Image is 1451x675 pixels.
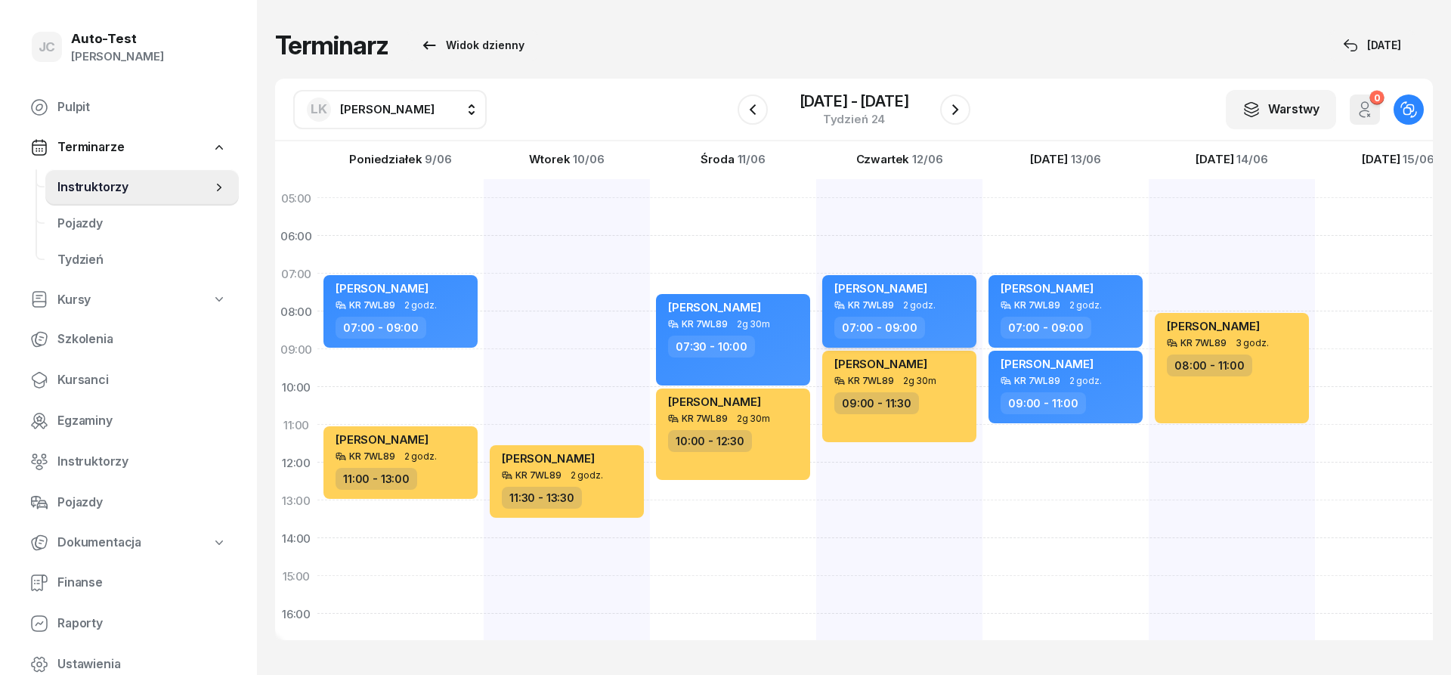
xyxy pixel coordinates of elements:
div: 10:00 - 12:30 [668,430,752,452]
div: KR 7WL89 [515,470,562,480]
span: 2 godz. [404,300,437,311]
div: 08:00 [275,293,317,330]
span: [PERSON_NAME] [336,281,428,296]
span: LK [311,103,327,116]
span: [PERSON_NAME] [1167,319,1260,333]
div: 15:00 [275,557,317,595]
span: 2g 30m [903,376,936,386]
a: Raporty [18,605,239,642]
div: KR 7WL89 [848,376,894,385]
span: Finanse [57,573,227,593]
a: Pojazdy [45,206,239,242]
span: 15/06 [1403,153,1434,165]
span: 12/06 [912,153,942,165]
div: 07:00 - 09:00 [1001,317,1091,339]
span: 2 godz. [903,300,936,311]
div: KR 7WL89 [682,319,728,329]
a: Tydzień [45,242,239,278]
span: Pojazdy [57,214,227,234]
div: [DATE] [DATE] [800,94,909,109]
a: Terminarze [18,130,239,165]
span: Instruktorzy [57,452,227,472]
div: KR 7WL89 [1180,338,1227,348]
span: Instruktorzy [57,178,212,197]
div: 16:00 [275,595,317,633]
div: 11:00 - 13:00 [336,468,417,490]
span: 2 godz. [571,470,603,481]
span: [PERSON_NAME] [340,102,435,116]
span: Pojazdy [57,493,227,512]
div: 05:00 [275,179,317,217]
div: 08:00 - 11:00 [1167,355,1252,376]
span: [DATE] [1362,153,1400,165]
div: KR 7WL89 [1014,300,1060,310]
span: Ustawienia [57,655,227,674]
div: 11:30 - 13:30 [502,487,582,509]
a: Pulpit [18,89,239,125]
button: 0 [1350,94,1380,125]
div: Widok dzienny [420,36,524,54]
span: Dokumentacja [57,533,141,553]
span: Środa [701,153,734,165]
div: 11:00 [275,406,317,444]
span: Czwartek [856,153,910,165]
span: 2 godz. [1069,300,1102,311]
span: JC [39,41,56,54]
div: KR 7WL89 [349,451,395,461]
span: Kursy [57,290,91,310]
span: 9/06 [425,153,451,165]
div: 17:00 [275,633,317,670]
span: Egzaminy [57,411,227,431]
span: [PERSON_NAME] [834,357,927,371]
div: 13:00 [275,481,317,519]
div: 14:00 [275,519,317,557]
div: 09:00 - 11:30 [834,392,919,414]
div: 07:00 - 09:00 [336,317,426,339]
span: [DATE] [1196,153,1233,165]
h1: Terminarz [275,32,388,59]
span: 2g 30m [737,319,770,330]
a: Kursanci [18,362,239,398]
span: Szkolenia [57,330,227,349]
button: Widok dzienny [407,30,538,60]
span: 14/06 [1236,153,1267,165]
div: 07:00 - 09:00 [834,317,925,339]
span: Wtorek [529,153,570,165]
div: KR 7WL89 [1014,376,1060,385]
a: Dokumentacja [18,525,239,560]
a: Finanse [18,565,239,601]
div: Tydzień 24 [800,113,909,125]
div: Auto-Test [71,33,164,45]
button: Warstwy [1226,90,1336,129]
a: Instruktorzy [18,444,239,480]
a: Pojazdy [18,485,239,521]
span: Terminarze [57,138,124,157]
div: 07:30 - 10:00 [668,336,755,358]
a: Kursy [18,283,239,317]
span: [PERSON_NAME] [1001,357,1094,371]
button: LK[PERSON_NAME] [293,90,487,129]
a: Egzaminy [18,403,239,439]
span: [PERSON_NAME] [668,300,761,314]
div: 09:00 - 11:00 [1001,392,1086,414]
a: Szkolenia [18,321,239,358]
div: KR 7WL89 [682,413,728,423]
span: Kursanci [57,370,227,390]
span: 2 godz. [1069,376,1102,386]
span: Tydzień [57,250,227,270]
a: Instruktorzy [45,169,239,206]
span: - [851,94,858,109]
div: [DATE] [1343,36,1401,54]
div: KR 7WL89 [349,300,395,310]
span: 13/06 [1071,153,1101,165]
span: [PERSON_NAME] [336,432,428,447]
div: 06:00 [275,217,317,255]
span: [PERSON_NAME] [502,451,595,466]
span: 2g 30m [737,413,770,424]
div: [PERSON_NAME] [71,47,164,67]
div: 07:00 [275,255,317,293]
span: Poniedziałek [349,153,422,165]
div: Warstwy [1242,100,1320,119]
button: [DATE] [1329,30,1415,60]
span: Pulpit [57,98,227,117]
